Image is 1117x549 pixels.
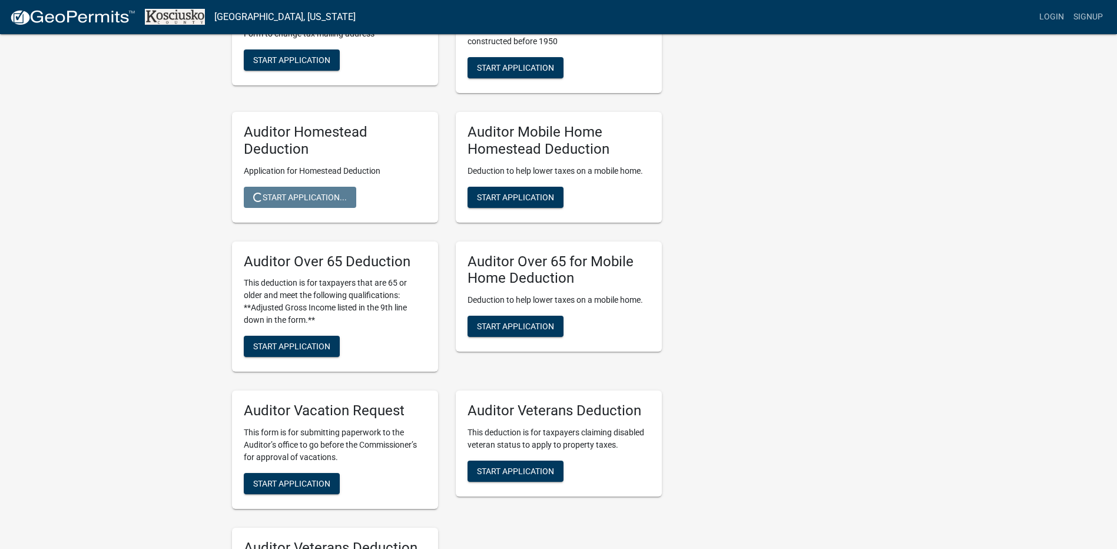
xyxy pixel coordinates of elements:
p: Deduction to help lower taxes on a mobile home. [468,294,650,306]
h5: Auditor Mobile Home Homestead Deduction [468,124,650,158]
a: Login [1035,6,1069,28]
p: This deduction is for taxpayers claiming disabled veteran status to apply to property taxes. [468,426,650,451]
button: Start Application [244,336,340,357]
button: Start Application [468,461,564,482]
span: Start Application... [253,192,347,201]
button: Start Application... [244,187,356,208]
button: Start Application [468,57,564,78]
span: Start Application [477,322,554,331]
h5: Auditor Over 65 for Mobile Home Deduction [468,253,650,287]
span: Start Application [253,479,330,488]
span: Start Application [477,467,554,476]
h5: Auditor Homestead Deduction [244,124,426,158]
p: Deduction to help lower taxes on a mobile home. [468,165,650,177]
h5: Auditor Over 65 Deduction [244,253,426,270]
button: Start Application [468,187,564,208]
span: Start Application [253,342,330,351]
h5: Auditor Vacation Request [244,402,426,419]
h5: Auditor Veterans Deduction [468,402,650,419]
button: Start Application [244,49,340,71]
span: Start Application [253,55,330,64]
p: This deduction is for taxpayers that are 65 or older and meet the following qualifications: **Adj... [244,277,426,326]
span: Start Application [477,62,554,72]
a: Signup [1069,6,1108,28]
img: Kosciusko County, Indiana [145,9,205,25]
button: Start Application [244,473,340,494]
p: Application for Homestead Deduction [244,165,426,177]
p: This form is for submitting paperwork to the Auditor’s office to go before the Commissioner’s for... [244,426,426,464]
span: Start Application [477,192,554,201]
button: Start Application [468,316,564,337]
a: [GEOGRAPHIC_DATA], [US_STATE] [214,7,356,27]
